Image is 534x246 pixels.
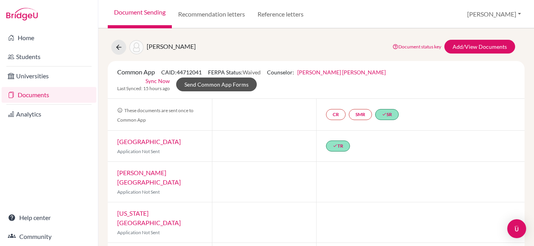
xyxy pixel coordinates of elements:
[507,219,526,238] div: Open Intercom Messenger
[2,30,96,46] a: Home
[147,43,196,50] span: [PERSON_NAME]
[375,109,399,120] a: doneSR
[2,87,96,103] a: Documents
[267,69,386,76] span: Counselor:
[176,78,257,91] a: Send Common App Forms
[117,107,193,123] span: These documents are sent once to Common App
[464,7,525,22] button: [PERSON_NAME]
[208,69,261,76] span: FERPA Status:
[117,209,181,226] a: [US_STATE][GEOGRAPHIC_DATA]
[297,69,386,76] a: [PERSON_NAME] [PERSON_NAME]
[326,141,350,152] a: doneTR
[2,49,96,65] a: Students
[145,77,170,85] a: Sync Now
[243,69,261,76] span: Waived
[326,109,346,120] a: CR
[6,8,38,20] img: Bridge-U
[444,40,515,54] a: Add/View Documents
[2,106,96,122] a: Analytics
[2,68,96,84] a: Universities
[2,229,96,244] a: Community
[161,69,202,76] span: CAID: 44712041
[333,143,337,148] i: done
[382,112,387,117] i: done
[117,68,155,76] span: Common App
[117,85,170,92] span: Last Synced: 15 hours ago
[349,109,372,120] a: SMR
[117,148,160,154] span: Application Not Sent
[117,169,181,186] a: [PERSON_NAME][GEOGRAPHIC_DATA]
[2,210,96,226] a: Help center
[117,189,160,195] span: Application Not Sent
[392,44,441,50] a: Document status key
[117,138,181,145] a: [GEOGRAPHIC_DATA]
[117,229,160,235] span: Application Not Sent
